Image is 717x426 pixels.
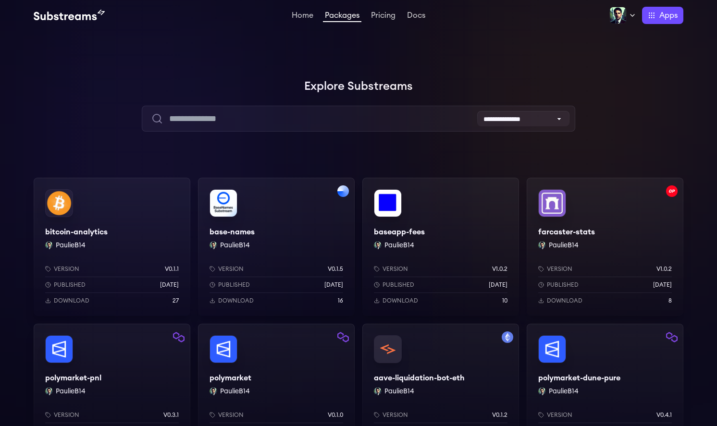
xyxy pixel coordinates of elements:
p: Version [54,411,79,419]
h1: Explore Substreams [34,77,683,96]
button: PaulieB14 [384,387,414,396]
a: Packages [323,12,361,22]
a: Filter by optimism networkfarcaster-statsfarcaster-statsPaulieB14 PaulieB14Versionv1.0.2Published... [527,178,683,316]
p: Version [218,265,244,273]
p: v0.1.5 [328,265,343,273]
button: PaulieB14 [549,387,579,396]
p: Published [218,281,250,289]
img: Profile [609,7,627,24]
p: Download [547,297,582,304]
button: PaulieB14 [220,387,250,396]
a: Pricing [369,12,397,21]
p: Published [54,281,86,289]
p: [DATE] [489,281,507,289]
p: v1.0.2 [656,265,672,273]
a: bitcoin-analyticsbitcoin-analyticsPaulieB14 PaulieB14Versionv0.1.1Published[DATE]Download27 [34,178,190,316]
p: Published [383,281,414,289]
p: Version [218,411,244,419]
p: 10 [502,297,507,304]
p: 16 [338,297,343,304]
p: Download [218,297,254,304]
img: Filter by polygon network [666,331,678,343]
a: baseapp-feesbaseapp-feesPaulieB14 PaulieB14Versionv1.0.2Published[DATE]Download10 [362,178,519,316]
p: Download [383,297,418,304]
p: Version [547,411,572,419]
p: 8 [668,297,672,304]
button: PaulieB14 [56,387,86,396]
img: Filter by optimism network [666,185,678,197]
p: Version [383,411,408,419]
span: Apps [659,10,678,21]
img: Filter by polygon network [173,331,185,343]
p: v0.4.1 [656,411,672,419]
p: 27 [173,297,179,304]
button: PaulieB14 [220,241,250,250]
img: Substream's logo [34,10,105,21]
p: v1.0.2 [492,265,507,273]
a: Filter by base networkbase-namesbase-namesPaulieB14 PaulieB14Versionv0.1.5Published[DATE]Download16 [198,178,355,316]
p: v0.1.2 [492,411,507,419]
p: v0.3.1 [163,411,179,419]
img: Filter by mainnet network [502,331,513,343]
p: Version [547,265,572,273]
p: v0.1.0 [328,411,343,419]
p: Version [383,265,408,273]
a: Docs [405,12,427,21]
p: v0.1.1 [165,265,179,273]
button: PaulieB14 [384,241,414,250]
button: PaulieB14 [56,241,86,250]
button: PaulieB14 [549,241,579,250]
p: [DATE] [653,281,672,289]
p: [DATE] [160,281,179,289]
img: Filter by base network [337,185,349,197]
p: Download [54,297,89,304]
img: Filter by polygon network [337,331,349,343]
a: Home [290,12,315,21]
p: Version [54,265,79,273]
p: Published [547,281,579,289]
p: [DATE] [324,281,343,289]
